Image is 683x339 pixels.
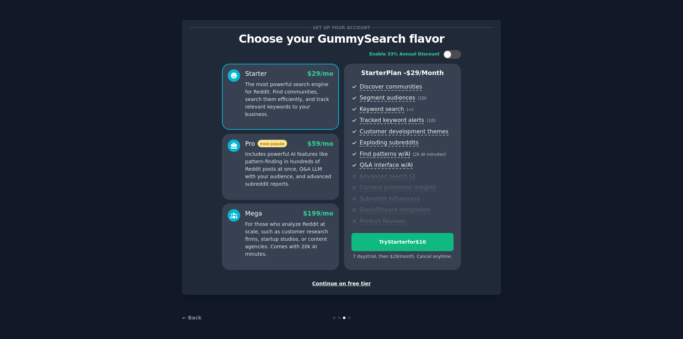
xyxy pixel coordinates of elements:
[245,150,333,188] p: Includes powerful AI features like pattern-finding in hundreds of Reddit posts at once, Q&A LLM w...
[406,69,444,76] span: $ 29 /month
[307,140,333,147] span: $ 59 /mo
[190,33,493,45] p: Choose your GummySearch flavor
[427,118,435,123] span: ( 10 )
[307,70,333,77] span: $ 29 /mo
[413,152,446,157] span: ( 2k AI minutes )
[360,184,436,191] span: Content promotion insights
[245,139,287,148] div: Pro
[360,161,413,169] span: Q&A interface w/AI
[407,107,414,112] span: ( ∞ )
[351,233,454,251] button: TryStarterfor$10
[360,83,422,91] span: Discover communities
[369,51,440,58] div: Enable 33% Annual Discount
[245,69,267,78] div: Starter
[360,128,449,136] span: Customer development themes
[360,173,415,180] span: Advanced search UI
[360,150,410,158] span: Find patterns w/AI
[360,94,415,102] span: Segment audiences
[360,139,418,147] span: Exploding subreddits
[245,81,333,118] p: The most powerful search engine for Reddit. Find communities, search them efficiently, and track ...
[360,206,430,214] span: Slack/Discord integration
[360,195,419,203] span: Subreddit influencers
[303,210,333,217] span: $ 199 /mo
[245,209,262,218] div: Mega
[360,106,404,113] span: Keyword search
[182,315,201,321] a: ← Back
[418,96,427,101] span: ( 10 )
[352,238,453,246] div: Try Starter for $10
[351,69,454,78] p: Starter Plan -
[360,117,424,124] span: Tracked keyword alerts
[312,24,372,31] span: Set up your account
[351,254,454,260] div: 7 days trial, then $ 29 /month . Cancel anytime.
[190,280,493,287] div: Continue on free tier
[245,221,333,258] p: For those who analyze Reddit at scale, such as customer research firms, startup studios, or conte...
[360,218,406,225] span: Product Reviews
[258,140,287,147] span: most popular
